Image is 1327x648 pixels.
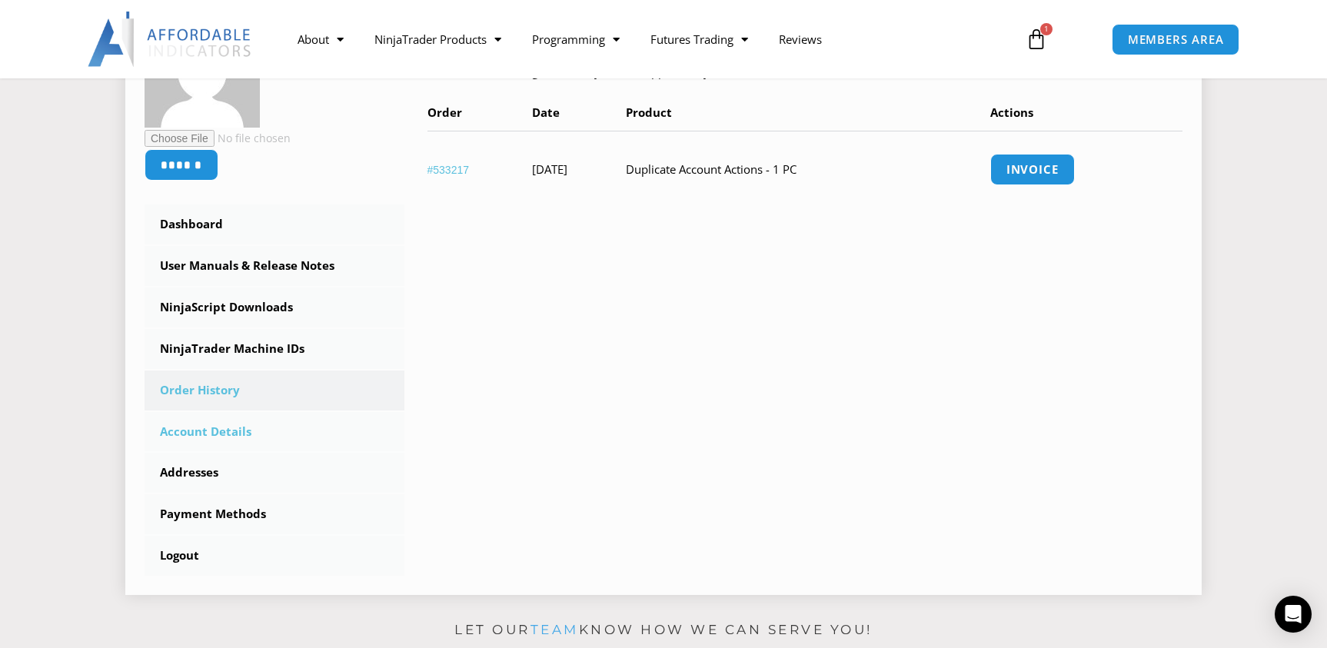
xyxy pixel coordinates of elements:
[517,22,635,57] a: Programming
[282,22,1008,57] nav: Menu
[763,22,837,57] a: Reviews
[1275,596,1312,633] div: Open Intercom Messenger
[359,22,517,57] a: NinjaTrader Products
[145,536,404,576] a: Logout
[145,204,404,576] nav: Account pages
[635,22,763,57] a: Futures Trading
[145,412,404,452] a: Account Details
[626,131,989,208] td: Duplicate Account Actions - 1 PC
[145,494,404,534] a: Payment Methods
[530,622,579,637] a: team
[145,204,404,244] a: Dashboard
[427,164,470,176] a: View order number 533217
[125,618,1202,643] p: Let our know how we can serve you!
[990,154,1075,185] a: Invoice order number 533217
[145,287,404,327] a: NinjaScript Downloads
[626,105,672,120] span: Product
[532,105,560,120] span: Date
[88,12,253,67] img: LogoAI
[1112,24,1240,55] a: MEMBERS AREA
[532,161,567,177] time: [DATE]
[990,105,1033,120] span: Actions
[427,105,462,120] span: Order
[145,329,404,369] a: NinjaTrader Machine IDs
[1040,23,1053,35] span: 1
[145,246,404,286] a: User Manuals & Release Notes
[1128,34,1224,45] span: MEMBERS AREA
[282,22,359,57] a: About
[145,453,404,493] a: Addresses
[1003,17,1070,61] a: 1
[145,371,404,410] a: Order History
